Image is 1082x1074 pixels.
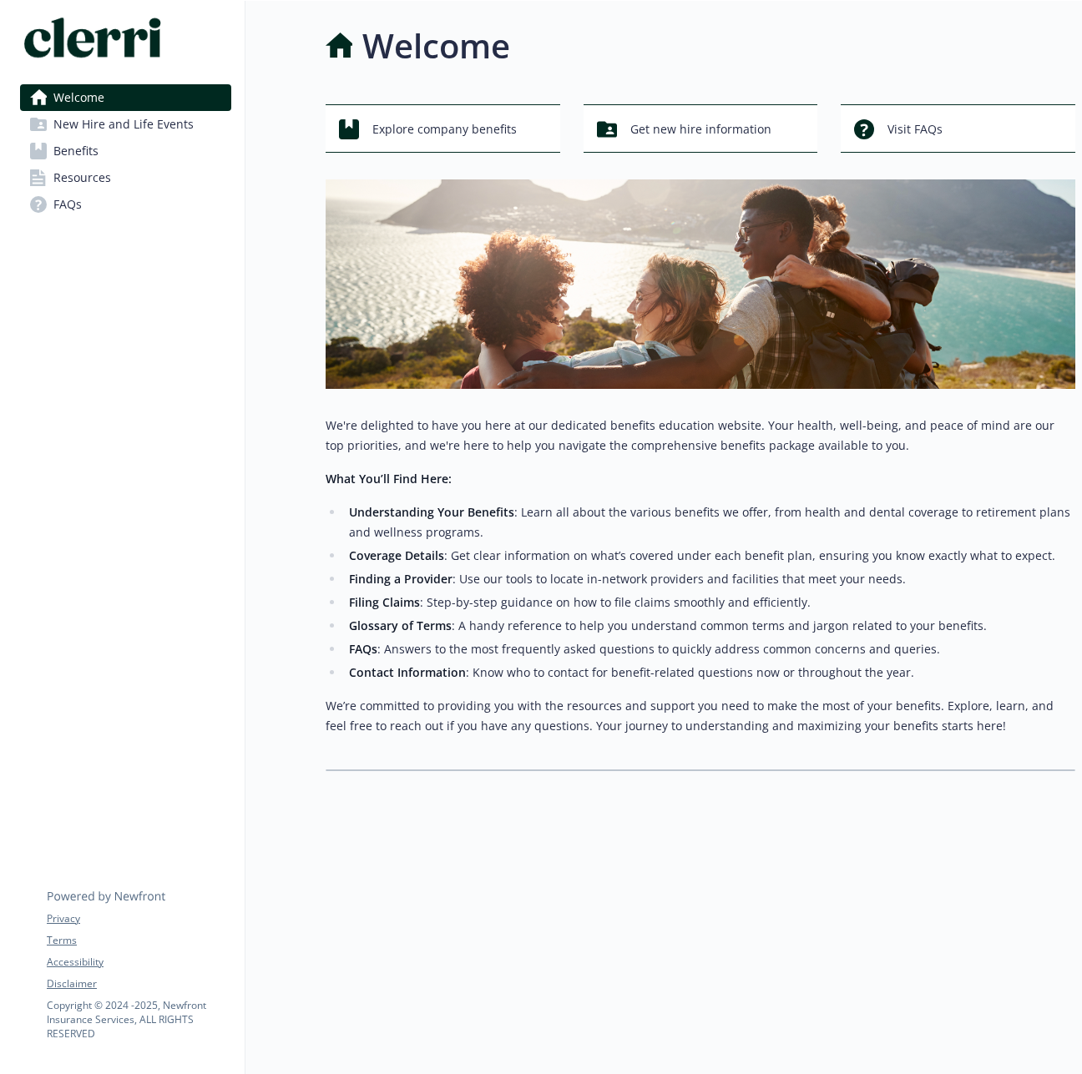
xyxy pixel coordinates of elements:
h1: Welcome [362,21,510,71]
button: Visit FAQs [841,104,1075,153]
strong: Filing Claims [349,594,420,610]
strong: Coverage Details [349,547,444,563]
p: Copyright © 2024 - 2025 , Newfront Insurance Services, ALL RIGHTS RESERVED [47,998,230,1041]
a: Disclaimer [47,976,230,991]
p: We're delighted to have you here at our dedicated benefits education website. Your health, well-b... [326,416,1075,456]
img: overview page banner [326,179,1075,389]
span: Explore company benefits [372,113,517,145]
span: Resources [53,164,111,191]
li: : Know who to contact for benefit-related questions now or throughout the year. [344,663,1075,683]
span: Benefits [53,138,99,164]
a: Terms [47,933,230,948]
strong: What You’ll Find Here: [326,471,452,487]
span: Get new hire information [630,113,771,145]
li: : Learn all about the various benefits we offer, from health and dental coverage to retirement pl... [344,502,1075,542]
li: : Use our tools to locate in-network providers and facilities that meet your needs. [344,569,1075,589]
span: FAQs [53,191,82,218]
span: New Hire and Life Events [53,111,194,138]
a: Accessibility [47,955,230,970]
strong: Contact Information [349,664,466,680]
a: Privacy [47,911,230,926]
a: Welcome [20,84,231,111]
a: FAQs [20,191,231,218]
strong: Understanding Your Benefits [349,504,514,520]
li: : Answers to the most frequently asked questions to quickly address common concerns and queries. [344,639,1075,659]
a: Resources [20,164,231,191]
strong: FAQs [349,641,377,657]
strong: Glossary of Terms [349,618,452,633]
a: Benefits [20,138,231,164]
li: : Step-by-step guidance on how to file claims smoothly and efficiently. [344,592,1075,613]
button: Explore company benefits [326,104,560,153]
p: We’re committed to providing you with the resources and support you need to make the most of your... [326,696,1075,736]
strong: Finding a Provider [349,571,453,587]
li: : Get clear information on what’s covered under each benefit plan, ensuring you know exactly what... [344,546,1075,566]
span: Welcome [53,84,104,111]
span: Visit FAQs [887,113,943,145]
a: New Hire and Life Events [20,111,231,138]
button: Get new hire information [584,104,818,153]
li: : A handy reference to help you understand common terms and jargon related to your benefits. [344,616,1075,636]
